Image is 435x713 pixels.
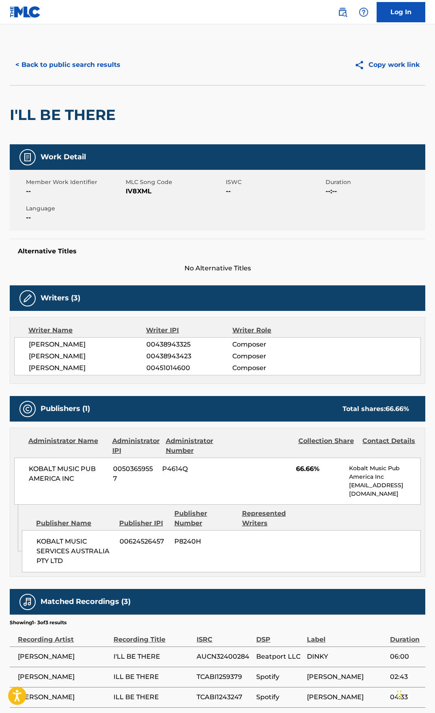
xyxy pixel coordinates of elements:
[28,325,146,335] div: Writer Name
[114,692,193,702] span: ILL BE THERE
[394,674,435,713] iframe: Chat Widget
[232,340,311,349] span: Composer
[362,436,421,456] div: Contact Details
[28,436,106,456] div: Administrator Name
[256,672,303,682] span: Spotify
[29,351,146,361] span: [PERSON_NAME]
[307,692,386,702] span: [PERSON_NAME]
[390,652,421,662] span: 06:00
[326,178,423,186] span: Duration
[18,672,109,682] span: [PERSON_NAME]
[113,464,156,484] span: 00503659557
[29,464,107,484] span: KOBALT MUSIC PUB AMERICA INC
[242,509,304,528] div: Represented Writers
[197,692,252,702] span: TCABI1243247
[29,340,146,349] span: [PERSON_NAME]
[18,692,109,702] span: [PERSON_NAME]
[377,2,425,22] a: Log In
[146,351,233,361] span: 00438943423
[307,652,386,662] span: DINKY
[390,672,421,682] span: 02:43
[349,55,425,75] button: Copy work link
[298,436,357,456] div: Collection Share
[29,363,146,373] span: [PERSON_NAME]
[23,597,32,607] img: Matched Recordings
[166,436,224,456] div: Administrator Number
[10,263,425,273] span: No Alternative Titles
[26,213,124,223] span: --
[41,597,131,606] h5: Matched Recordings (3)
[10,619,66,626] p: Showing 1 - 3 of 3 results
[114,626,193,644] div: Recording Title
[174,509,236,528] div: Publisher Number
[18,247,417,255] h5: Alternative Titles
[23,293,32,303] img: Writers
[114,672,193,682] span: ILL BE THERE
[354,60,369,70] img: Copy work link
[256,692,303,702] span: Spotify
[41,404,90,413] h5: Publishers (1)
[120,537,169,546] span: 00624526457
[326,186,423,196] span: --:--
[226,178,324,186] span: ISWC
[307,626,386,644] div: Label
[18,626,109,644] div: Recording Artist
[232,351,311,361] span: Composer
[307,672,386,682] span: [PERSON_NAME]
[146,325,232,335] div: Writer IPI
[112,436,160,456] div: Administrator IPI
[256,652,303,662] span: Beatport LLC
[356,4,372,20] div: Help
[23,152,32,162] img: Work Detail
[174,537,236,546] span: P8240H
[390,692,421,702] span: 04:33
[386,405,409,413] span: 66.66 %
[119,518,168,528] div: Publisher IPI
[359,7,369,17] img: help
[296,464,343,474] span: 66.66%
[197,626,252,644] div: ISRC
[126,186,223,196] span: IV8XML
[349,481,420,498] p: [EMAIL_ADDRESS][DOMAIN_NAME]
[256,626,303,644] div: DSP
[397,682,402,707] div: Drag
[10,6,41,18] img: MLC Logo
[390,626,421,644] div: Duration
[338,7,347,17] img: search
[146,340,233,349] span: 00438943325
[26,186,124,196] span: --
[162,464,221,474] span: P4614Q
[146,363,233,373] span: 00451014600
[114,652,193,662] span: I'LL BE THERE
[36,537,113,566] span: KOBALT MUSIC SERVICES AUSTRALIA PTY LTD
[10,55,126,75] button: < Back to public search results
[41,293,80,303] h5: Writers (3)
[197,652,252,662] span: AUCN32400284
[10,106,120,124] h2: I'LL BE THERE
[26,204,124,213] span: Language
[226,186,324,196] span: --
[23,404,32,414] img: Publishers
[18,652,109,662] span: [PERSON_NAME]
[334,4,351,20] a: Public Search
[343,404,409,414] div: Total shares:
[197,672,252,682] span: TCABI1259379
[349,464,420,481] p: Kobalt Music Pub America Inc
[41,152,86,162] h5: Work Detail
[126,178,223,186] span: MLC Song Code
[232,363,311,373] span: Composer
[36,518,113,528] div: Publisher Name
[26,178,124,186] span: Member Work Identifier
[232,325,311,335] div: Writer Role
